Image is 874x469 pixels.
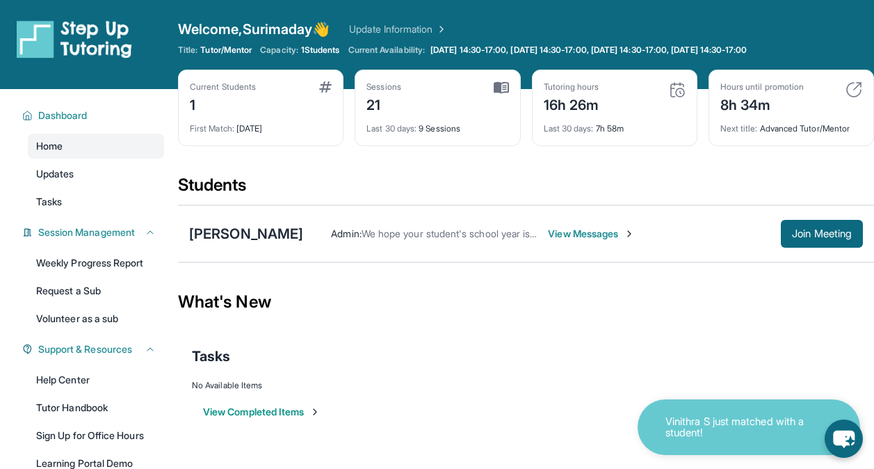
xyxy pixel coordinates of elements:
[428,45,750,56] a: [DATE] 14:30-17:00, [DATE] 14:30-17:00, [DATE] 14:30-17:00, [DATE] 14:30-17:00
[548,227,635,241] span: View Messages
[720,93,804,115] div: 8h 34m
[28,306,164,331] a: Volunteer as a sub
[189,224,303,244] div: [PERSON_NAME]
[544,81,599,93] div: Tutoring hours
[192,347,230,366] span: Tasks
[33,342,156,356] button: Support & Resources
[28,367,164,392] a: Help Center
[28,251,164,276] a: Weekly Progress Report
[178,45,197,56] span: Title:
[178,174,874,205] div: Students
[544,115,686,134] div: 7h 58m
[28,395,164,420] a: Tutor Handbook
[33,225,156,239] button: Session Management
[190,93,256,115] div: 1
[845,81,862,98] img: card
[200,45,252,56] span: Tutor/Mentor
[494,81,509,94] img: card
[331,228,361,239] span: Admin :
[665,416,804,439] p: Vinithra S just matched with a student!
[720,115,862,134] div: Advanced Tutor/Mentor
[28,278,164,303] a: Request a Sub
[349,22,446,36] a: Update Information
[544,123,594,134] span: Last 30 days :
[624,228,635,239] img: Chevron-Right
[366,115,508,134] div: 9 Sessions
[28,134,164,159] a: Home
[792,230,852,238] span: Join Meeting
[366,93,401,115] div: 21
[28,189,164,214] a: Tasks
[433,22,447,36] img: Chevron Right
[178,271,874,333] div: What's New
[36,139,63,153] span: Home
[348,45,425,56] span: Current Availability:
[17,19,132,58] img: logo
[825,420,863,458] button: chat-button
[781,220,863,248] button: Join Meeting
[430,45,747,56] span: [DATE] 14:30-17:00, [DATE] 14:30-17:00, [DATE] 14:30-17:00, [DATE] 14:30-17:00
[28,161,164,186] a: Updates
[192,380,860,391] div: No Available Items
[36,167,74,181] span: Updates
[301,45,340,56] span: 1 Students
[720,123,758,134] span: Next title :
[203,405,321,419] button: View Completed Items
[720,81,804,93] div: Hours until promotion
[36,195,62,209] span: Tasks
[366,123,416,134] span: Last 30 days :
[28,423,164,448] a: Sign Up for Office Hours
[38,225,135,239] span: Session Management
[669,81,686,98] img: card
[38,342,132,356] span: Support & Resources
[38,109,88,122] span: Dashboard
[190,81,256,93] div: Current Students
[190,115,332,134] div: [DATE]
[33,109,156,122] button: Dashboard
[366,81,401,93] div: Sessions
[544,93,599,115] div: 16h 26m
[190,123,234,134] span: First Match :
[319,81,332,93] img: card
[178,19,330,39] span: Welcome, Surimaday 👋
[260,45,298,56] span: Capacity:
